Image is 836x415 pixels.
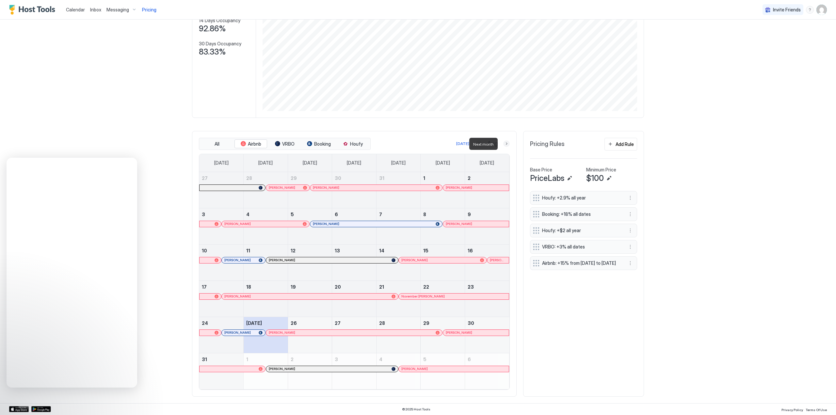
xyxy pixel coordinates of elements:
[244,172,288,184] a: July 28, 2025
[199,353,243,365] a: August 31, 2025
[7,393,22,408] iframe: Intercom live chat
[199,317,244,353] td: August 24, 2025
[199,41,241,47] span: 30 Days Occupancy
[332,353,377,389] td: September 3, 2025
[376,317,421,353] td: August 28, 2025
[421,317,465,353] td: August 29, 2025
[90,6,101,13] a: Inbox
[379,248,384,253] span: 14
[421,172,465,184] a: August 1, 2025
[332,317,376,329] a: August 27, 2025
[66,6,85,13] a: Calendar
[421,172,465,208] td: August 1, 2025
[421,208,465,220] a: August 8, 2025
[224,294,251,298] span: [PERSON_NAME]
[244,353,288,389] td: September 1, 2025
[781,406,803,413] a: Privacy Policy
[465,280,509,317] td: August 23, 2025
[626,227,634,234] div: menu
[806,406,827,413] a: Terms Of Use
[244,317,288,353] td: August 25, 2025
[542,244,620,250] span: VRBO: +3% all dates
[377,172,421,184] a: July 31, 2025
[332,281,376,293] a: August 20, 2025
[288,281,332,293] a: August 19, 2025
[377,208,421,220] a: August 7, 2025
[142,7,156,13] span: Pricing
[291,320,297,326] span: 26
[335,248,340,253] span: 13
[269,367,295,371] span: [PERSON_NAME]
[224,222,307,226] div: [PERSON_NAME]
[246,320,262,326] span: [DATE]
[332,244,377,280] td: August 13, 2025
[446,222,506,226] div: [PERSON_NAME]
[401,294,445,298] span: November [PERSON_NAME]
[421,281,465,293] a: August 22, 2025
[7,158,137,388] iframe: Intercom live chat
[421,245,465,257] a: August 15, 2025
[332,172,377,208] td: July 30, 2025
[291,284,296,290] span: 19
[335,175,341,181] span: 30
[202,284,207,290] span: 17
[9,5,58,15] div: Host Tools Logo
[468,175,471,181] span: 2
[332,280,377,317] td: August 20, 2025
[202,175,208,181] span: 27
[468,320,474,326] span: 30
[202,357,207,362] span: 31
[503,140,510,147] button: Next month
[296,154,324,172] a: Tuesday
[66,7,85,12] span: Calendar
[9,406,29,412] a: App Store
[626,194,634,202] div: menu
[90,7,101,12] span: Inbox
[202,212,205,217] span: 3
[401,258,428,262] span: [PERSON_NAME]
[530,173,564,183] span: PriceLabs
[429,154,457,172] a: Friday
[377,281,421,293] a: August 21, 2025
[465,317,509,353] td: August 30, 2025
[465,172,509,184] a: August 2, 2025
[199,172,243,184] a: July 27, 2025
[401,367,428,371] span: [PERSON_NAME]
[313,222,339,226] span: [PERSON_NAME]
[465,244,509,280] td: August 16, 2025
[465,208,509,244] td: August 9, 2025
[291,248,296,253] span: 12
[248,141,261,147] span: Airbnb
[313,185,339,190] span: [PERSON_NAME]
[626,210,634,218] div: menu
[199,317,243,329] a: August 24, 2025
[269,185,295,190] span: [PERSON_NAME]
[288,317,332,353] td: August 26, 2025
[199,208,243,220] a: August 3, 2025
[288,245,332,257] a: August 12, 2025
[376,244,421,280] td: August 14, 2025
[377,245,421,257] a: August 14, 2025
[313,222,440,226] div: [PERSON_NAME]
[542,195,620,201] span: Houfy: +2.9% all year
[244,172,288,208] td: July 28, 2025
[288,244,332,280] td: August 12, 2025
[246,284,251,290] span: 18
[269,258,295,262] span: [PERSON_NAME]
[291,175,297,181] span: 29
[379,212,382,217] span: 7
[302,139,335,149] button: Booking
[421,353,465,365] a: September 5, 2025
[31,406,51,412] a: Google Play Store
[781,408,803,412] span: Privacy Policy
[199,47,226,57] span: 83.33%
[465,172,509,208] td: August 2, 2025
[199,353,244,389] td: August 31, 2025
[421,280,465,317] td: August 22, 2025
[423,284,429,290] span: 22
[391,160,406,166] span: [DATE]
[224,330,263,335] div: [PERSON_NAME]
[530,140,565,148] span: Pricing Rules
[456,141,469,147] div: [DATE]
